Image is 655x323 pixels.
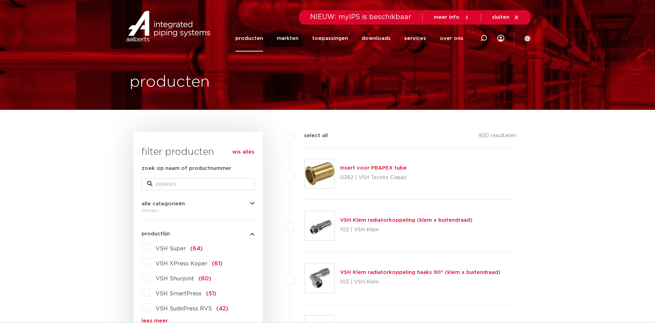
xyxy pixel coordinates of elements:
a: VSH Klem radiatorkoppeling (klem x buitendraad) [340,218,472,223]
span: meer info [434,15,460,20]
nav: Menu [235,25,463,52]
img: Thumbnail for VSH Klem radiatorkoppeling (klem x buitendraad) [305,211,334,240]
a: downloads [362,25,391,52]
img: Thumbnail for Insert voor PB&PEX tube [305,159,334,188]
span: (61) [212,261,222,266]
span: NIEUW: myIPS is beschikbaar [310,14,411,20]
label: select all [294,132,328,140]
span: VSH SudoPress RVS [156,306,212,311]
a: over ons [440,25,463,52]
span: VSH Shurjoint [156,276,194,281]
button: productlijn [142,231,254,236]
img: Thumbnail for VSH Klem radiatorkoppeling haaks 90° (klem x buitendraad) [305,263,334,293]
a: meer info [434,14,470,20]
a: VSH Klem radiatorkoppeling haaks 90° (klem x buitendraad) [340,270,500,275]
div: fittingen [142,206,254,215]
p: 920 resultaten [479,132,516,142]
button: alle categorieën [142,201,254,206]
input: zoeken [142,178,254,190]
h3: filter producten [142,145,254,159]
p: 103 | VSH Klem [340,277,500,288]
span: (51) [206,291,216,296]
span: VSH XPress Koper [156,261,207,266]
h1: producten [130,71,210,93]
a: producten [235,25,263,52]
a: markten [277,25,299,52]
a: services [404,25,426,52]
a: Insert voor PB&PEX tube [340,165,407,171]
div: my IPS [497,31,504,46]
span: (64) [190,246,203,251]
p: 0382 | VSH Tectite Classic [340,172,407,183]
a: toepassingen [312,25,348,52]
span: (42) [216,306,228,311]
span: sluiten [492,15,509,20]
span: alle categorieën [142,201,185,206]
span: VSH SmartPress [156,291,202,296]
span: productlijn [142,231,170,236]
a: sluiten [492,14,520,20]
a: wis alles [232,148,254,156]
span: (60) [199,276,211,281]
span: VSH Super [156,246,186,251]
p: 102 | VSH Klem [340,224,472,235]
label: zoek op naam of productnummer [142,164,231,173]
